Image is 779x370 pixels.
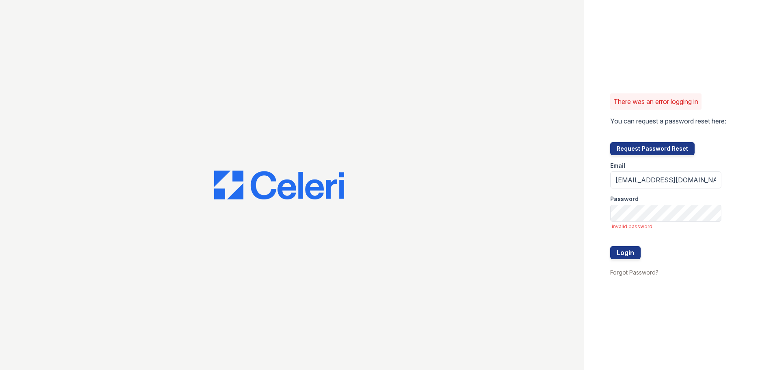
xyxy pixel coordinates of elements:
[610,246,641,259] button: Login
[610,269,658,276] a: Forgot Password?
[610,116,726,126] p: You can request a password reset here:
[612,223,721,230] span: invalid password
[610,195,639,203] label: Password
[610,142,695,155] button: Request Password Reset
[610,162,625,170] label: Email
[613,97,698,106] p: There was an error logging in
[214,171,344,200] img: CE_Logo_Blue-a8612792a0a2168367f1c8372b55b34899dd931a85d93a1a3d3e32e68fde9ad4.png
